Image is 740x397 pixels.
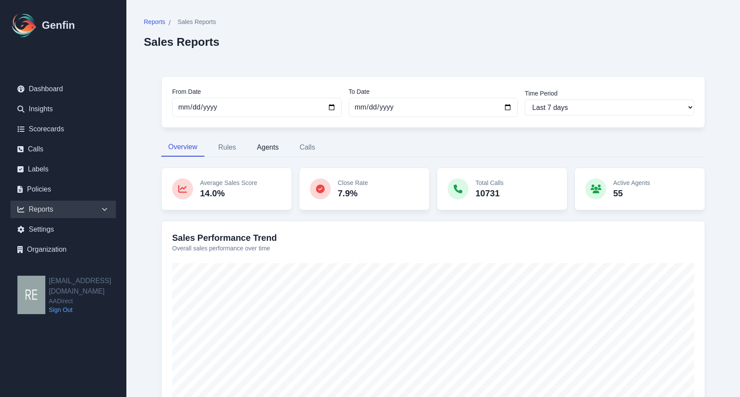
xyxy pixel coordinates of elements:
[17,276,45,314] img: resqueda@aadirect.com
[10,11,38,39] img: Logo
[49,297,126,305] span: AADirect
[349,87,518,96] label: To Date
[338,187,368,199] p: 7.9%
[42,18,75,32] h1: Genfin
[144,17,165,26] span: Reports
[169,18,170,28] span: /
[10,241,116,258] a: Organization
[525,89,694,98] label: Time Period
[172,87,342,96] label: From Date
[144,35,219,48] h2: Sales Reports
[211,138,243,157] button: Rules
[172,244,694,253] p: Overall sales performance over time
[10,100,116,118] a: Insights
[475,178,504,187] p: Total Calls
[177,17,216,26] span: Sales Reports
[613,178,650,187] p: Active Agents
[10,80,116,98] a: Dashboard
[10,181,116,198] a: Policies
[250,138,286,157] button: Agents
[475,187,504,199] p: 10731
[10,221,116,238] a: Settings
[292,138,322,157] button: Calls
[10,161,116,178] a: Labels
[200,187,257,199] p: 14.0%
[172,232,694,244] h3: Sales Performance Trend
[49,276,126,297] h2: [EMAIL_ADDRESS][DOMAIN_NAME]
[10,120,116,138] a: Scorecards
[10,140,116,158] a: Calls
[161,138,204,157] button: Overview
[200,178,257,187] p: Average Sales Score
[10,201,116,218] div: Reports
[49,305,126,314] a: Sign Out
[144,17,165,28] a: Reports
[613,187,650,199] p: 55
[338,178,368,187] p: Close Rate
